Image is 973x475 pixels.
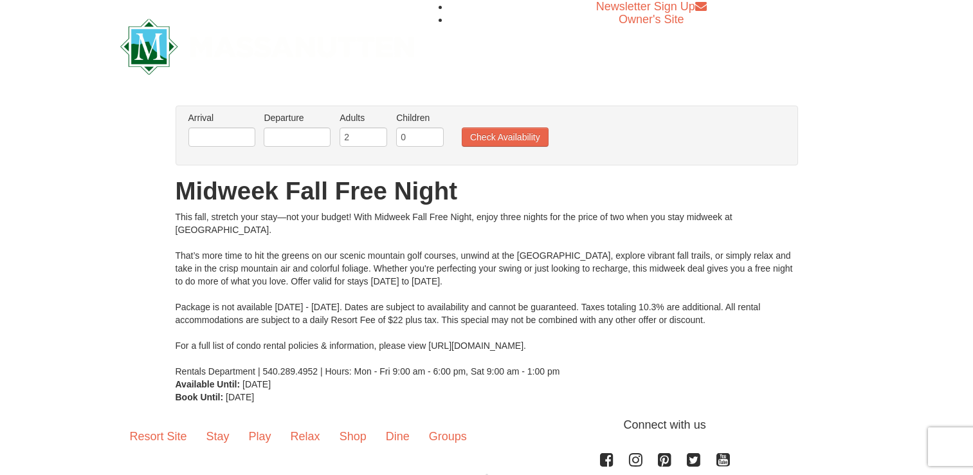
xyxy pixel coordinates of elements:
[340,111,387,124] label: Adults
[176,392,224,402] strong: Book Until:
[396,111,444,124] label: Children
[462,127,549,147] button: Check Availability
[330,416,376,456] a: Shop
[120,416,853,434] p: Connect with us
[376,416,419,456] a: Dine
[176,379,241,389] strong: Available Until:
[419,416,477,456] a: Groups
[176,210,798,378] div: This fall, stretch your stay—not your budget! With Midweek Fall Free Night, enjoy three nights fo...
[176,178,798,204] h1: Midweek Fall Free Night
[264,111,331,124] label: Departure
[120,416,197,456] a: Resort Site
[239,416,281,456] a: Play
[242,379,271,389] span: [DATE]
[120,19,415,75] img: Massanutten Resort Logo
[197,416,239,456] a: Stay
[619,13,684,26] a: Owner's Site
[226,392,254,402] span: [DATE]
[281,416,330,456] a: Relax
[188,111,255,124] label: Arrival
[120,30,415,60] a: Massanutten Resort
